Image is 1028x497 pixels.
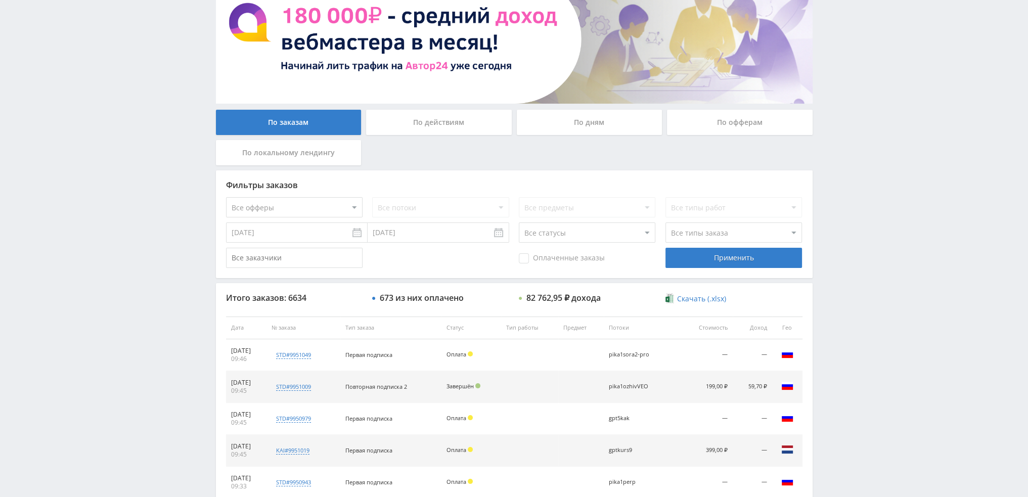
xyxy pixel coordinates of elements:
div: pika1perp [609,479,654,485]
th: Тип работы [501,317,558,339]
div: gptkurs9 [609,447,654,454]
span: Первая подписка [345,446,392,454]
div: [DATE] [231,347,261,355]
div: 673 из них оплачено [380,293,464,302]
div: kai#9951019 [276,446,309,455]
th: Потоки [604,317,680,339]
span: Холд [468,479,473,484]
div: Применить [665,248,802,268]
div: std#9950943 [276,478,311,486]
div: По действиям [366,110,512,135]
div: 09:45 [231,450,261,459]
div: pika1ozhivVEO [609,383,654,390]
th: Тип заказа [340,317,441,339]
td: 199,00 ₽ [680,371,733,403]
td: — [680,403,733,435]
img: xlsx [665,293,674,303]
img: nld.png [781,443,793,456]
span: Первая подписка [345,478,392,486]
span: Оплата [446,446,466,454]
td: 59,70 ₽ [733,371,772,403]
td: — [733,339,772,371]
div: std#9950979 [276,415,311,423]
span: Холд [468,415,473,420]
div: [DATE] [231,442,261,450]
th: Стоимость [680,317,733,339]
span: Завершён [446,382,474,390]
div: 82 762,95 ₽ дохода [526,293,601,302]
div: pika1sora2-pro [609,351,654,358]
div: [DATE] [231,474,261,482]
span: Скачать (.xlsx) [677,295,726,303]
div: По локальному лендингу [216,140,362,165]
div: [DATE] [231,379,261,387]
th: Дата [226,317,266,339]
span: Повторная подписка 2 [345,383,407,390]
span: Холд [468,447,473,452]
img: rus.png [781,412,793,424]
span: Первая подписка [345,415,392,422]
input: Все заказчики [226,248,363,268]
td: 399,00 ₽ [680,435,733,467]
div: По дням [517,110,662,135]
span: Первая подписка [345,351,392,358]
img: rus.png [781,475,793,487]
span: Оплата [446,350,466,358]
td: — [680,339,733,371]
div: Итого заказов: 6634 [226,293,363,302]
div: 09:45 [231,419,261,427]
th: Статус [441,317,502,339]
td: — [733,403,772,435]
th: № заказа [266,317,340,339]
div: std#9951049 [276,351,311,359]
div: [DATE] [231,411,261,419]
span: Холд [468,351,473,356]
div: std#9951009 [276,383,311,391]
div: По офферам [667,110,813,135]
div: gpt5kak [609,415,654,422]
th: Предмет [558,317,604,339]
span: Оплаченные заказы [519,253,605,263]
div: Фильтры заказов [226,180,802,190]
div: 09:33 [231,482,261,490]
div: 09:46 [231,355,261,363]
th: Доход [733,317,772,339]
span: Оплата [446,478,466,485]
td: — [733,435,772,467]
span: Подтвержден [475,383,480,388]
a: Скачать (.xlsx) [665,294,726,304]
th: Гео [772,317,802,339]
img: rus.png [781,348,793,360]
div: 09:45 [231,387,261,395]
img: rus.png [781,380,793,392]
div: По заказам [216,110,362,135]
span: Оплата [446,414,466,422]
